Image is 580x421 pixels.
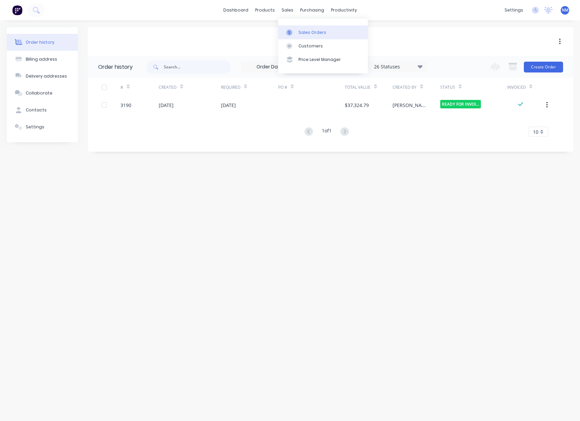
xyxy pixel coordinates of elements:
button: Order history [7,34,78,51]
div: Contacts [26,107,47,113]
div: Invoiced [507,78,545,97]
div: [DATE] [221,102,236,109]
a: Sales Orders [278,25,368,39]
button: Create Order [524,62,563,72]
input: Order Date [241,62,298,72]
div: Required [221,78,278,97]
div: Settings [26,124,44,130]
div: Total Value [345,78,393,97]
div: Created [159,84,177,90]
div: Status [440,78,507,97]
span: READY FOR INVOI... [440,100,481,108]
div: 26 Statuses [370,63,427,70]
a: dashboard [220,5,252,15]
div: $37,324.79 [345,102,369,109]
div: products [252,5,278,15]
div: PO # [278,78,345,97]
div: 1 of 1 [322,127,332,137]
input: Search... [164,60,231,74]
div: Customers [298,43,323,49]
div: [DATE] [159,102,174,109]
img: Factory [12,5,22,15]
a: Price Level Manager [278,53,368,66]
div: [PERSON_NAME] [393,102,427,109]
button: Collaborate [7,85,78,102]
button: Billing address [7,51,78,68]
div: Order history [98,63,133,71]
div: Sales Orders [298,29,326,36]
div: Created By [393,78,440,97]
span: 10 [533,128,538,135]
div: Price Level Manager [298,57,341,63]
div: # [120,84,123,90]
div: sales [278,5,297,15]
a: Customers [278,39,368,53]
div: Created [159,78,221,97]
div: # [120,78,159,97]
button: Contacts [7,102,78,119]
div: productivity [328,5,360,15]
div: Required [221,84,241,90]
div: PO # [278,84,287,90]
span: NM [562,7,568,13]
div: 3190 [120,102,131,109]
div: Total Value [345,84,371,90]
div: Delivery addresses [26,73,67,79]
button: Delivery addresses [7,68,78,85]
div: settings [501,5,527,15]
div: Created By [393,84,417,90]
div: Order history [26,39,54,45]
div: Invoiced [507,84,526,90]
div: Collaborate [26,90,52,96]
div: purchasing [297,5,328,15]
button: Settings [7,119,78,135]
div: Billing address [26,56,57,62]
div: Status [440,84,455,90]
